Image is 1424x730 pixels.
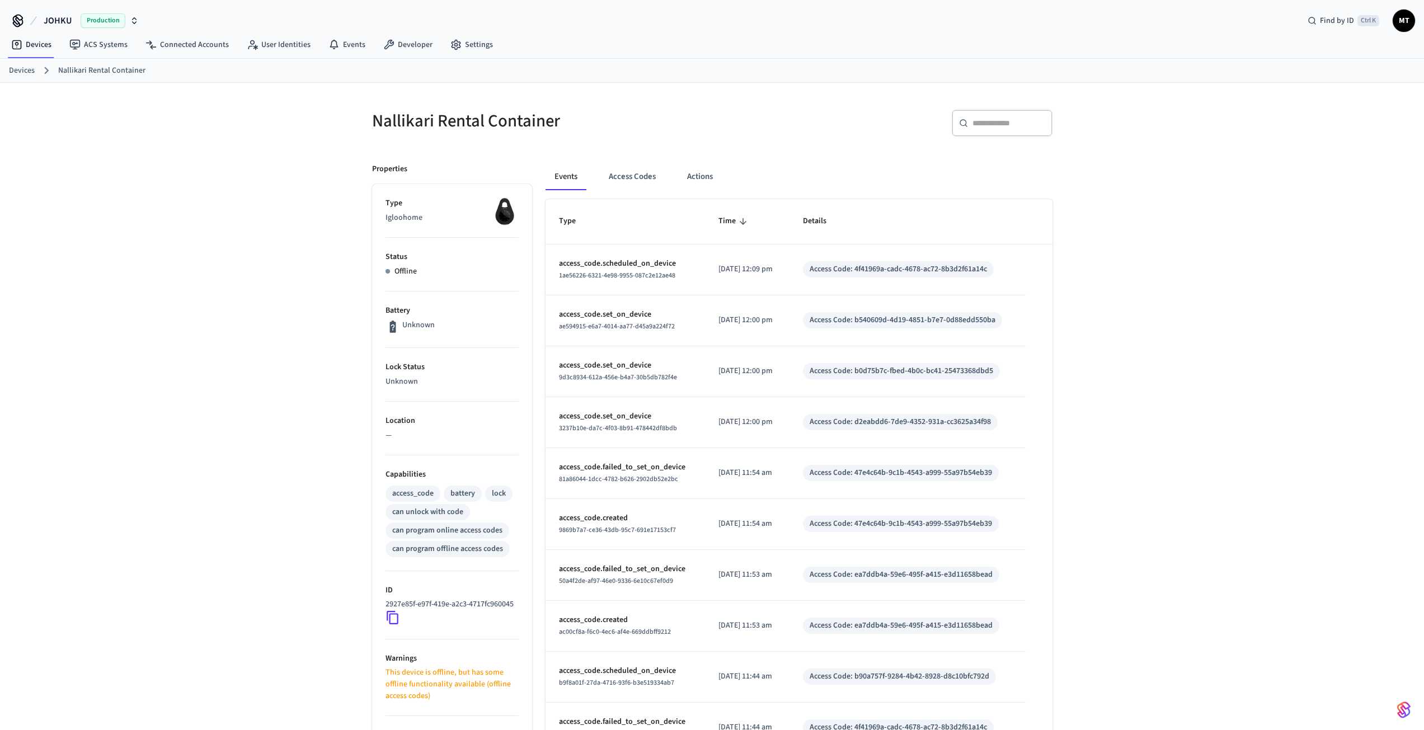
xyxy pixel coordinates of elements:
span: ac00cf8a-f6c0-4ec6-af4e-669ddbff9212 [559,627,671,637]
p: [DATE] 11:53 am [718,569,776,581]
p: Igloohome [386,212,519,224]
span: 81a86044-1dcc-4782-b626-2902db52e2bc [559,474,678,484]
p: Warnings [386,653,519,665]
span: Details [803,213,841,230]
p: [DATE] 11:54 am [718,518,776,530]
a: Devices [2,35,60,55]
p: [DATE] 11:54 am [718,467,776,479]
p: 2927e85f-e97f-419e-a2c3-4717fc960045 [386,599,514,610]
span: 1ae56226-6321-4e98-9955-087c2e12ae48 [559,271,675,280]
p: Lock Status [386,361,519,373]
span: Time [718,213,750,230]
p: [DATE] 12:09 pm [718,263,776,275]
div: Find by IDCtrl K [1299,11,1388,31]
button: Access Codes [600,163,665,190]
a: Devices [9,65,35,77]
div: Access Code: b540609d-4d19-4851-b7e7-0d88edd550ba [810,314,995,326]
span: 3237b10e-da7c-4f03-8b91-478442df8bdb [559,423,677,433]
div: Access Code: 47e4c64b-9c1b-4543-a999-55a97b54eb39 [810,518,992,530]
div: ant example [546,163,1052,190]
p: Status [386,251,519,263]
div: access_code [392,488,434,500]
p: [DATE] 12:00 pm [718,365,776,377]
div: Access Code: ea7ddb4a-59e6-495f-a415-e3d11658bead [810,620,993,632]
span: ae594915-e6a7-4014-aa77-d45a9a224f72 [559,322,675,331]
span: Production [81,13,125,28]
div: Access Code: d2eabdd6-7de9-4352-931a-cc3625a34f98 [810,416,991,428]
p: access_code.set_on_device [559,360,692,371]
span: 50a4f2de-af97-46e0-9336-6e10c67ef0d9 [559,576,673,586]
button: Actions [678,163,722,190]
button: Events [546,163,586,190]
p: Battery [386,305,519,317]
a: ACS Systems [60,35,137,55]
div: can unlock with code [392,506,463,518]
span: 9d3c8934-612a-456e-b4a7-30b5db782f4e [559,373,677,382]
div: Access Code: ea7ddb4a-59e6-495f-a415-e3d11658bead [810,569,993,581]
p: access_code.scheduled_on_device [559,258,692,270]
p: Type [386,197,519,209]
p: access_code.set_on_device [559,309,692,321]
span: Type [559,213,590,230]
p: Location [386,415,519,427]
p: Capabilities [386,469,519,481]
button: MT [1393,10,1415,32]
p: — [386,430,519,441]
p: [DATE] 12:00 pm [718,314,776,326]
a: Events [319,35,374,55]
div: Access Code: 4f41969a-cadc-4678-ac72-8b3d2f61a14c [810,263,987,275]
p: Unknown [386,376,519,388]
p: access_code.scheduled_on_device [559,665,692,677]
p: access_code.failed_to_set_on_device [559,716,692,728]
div: can program offline access codes [392,543,503,555]
a: Settings [441,35,502,55]
p: [DATE] 11:53 am [718,620,776,632]
a: Nallikari Rental Container [58,65,145,77]
p: access_code.failed_to_set_on_device [559,563,692,575]
span: b9f8a01f-27da-4716-93f6-b3e519334ab7 [559,678,674,687]
p: access_code.created [559,512,692,524]
p: access_code.failed_to_set_on_device [559,461,692,473]
span: JOHKU [44,14,72,27]
span: 9869b7a7-ce36-43db-95c7-691e17153cf7 [559,525,676,535]
div: Access Code: b0d75b7c-fbed-4b0c-bc41-25473368dbd5 [810,365,993,377]
span: Find by ID [1320,15,1354,26]
a: User Identities [238,35,319,55]
a: Developer [374,35,441,55]
div: battery [450,488,475,500]
a: Connected Accounts [137,35,238,55]
div: can program online access codes [392,525,502,536]
img: igloohome_igke [491,197,519,225]
div: Access Code: b90a757f-9284-4b42-8928-d8c10bfc792d [810,671,989,682]
div: Access Code: 47e4c64b-9c1b-4543-a999-55a97b54eb39 [810,467,992,479]
p: Offline [394,266,417,277]
p: access_code.set_on_device [559,411,692,422]
div: lock [492,488,506,500]
p: [DATE] 11:44 am [718,671,776,682]
h5: Nallikari Rental Container [372,110,706,133]
span: MT [1394,11,1414,31]
img: SeamLogoGradient.69752ec5.svg [1397,701,1411,719]
p: This device is offline, but has some offline functionality available (offline access codes) [386,667,519,702]
p: Properties [372,163,407,175]
p: access_code.created [559,614,692,626]
p: ID [386,585,519,596]
span: Ctrl K [1357,15,1379,26]
p: Unknown [402,319,435,331]
p: [DATE] 12:00 pm [718,416,776,428]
